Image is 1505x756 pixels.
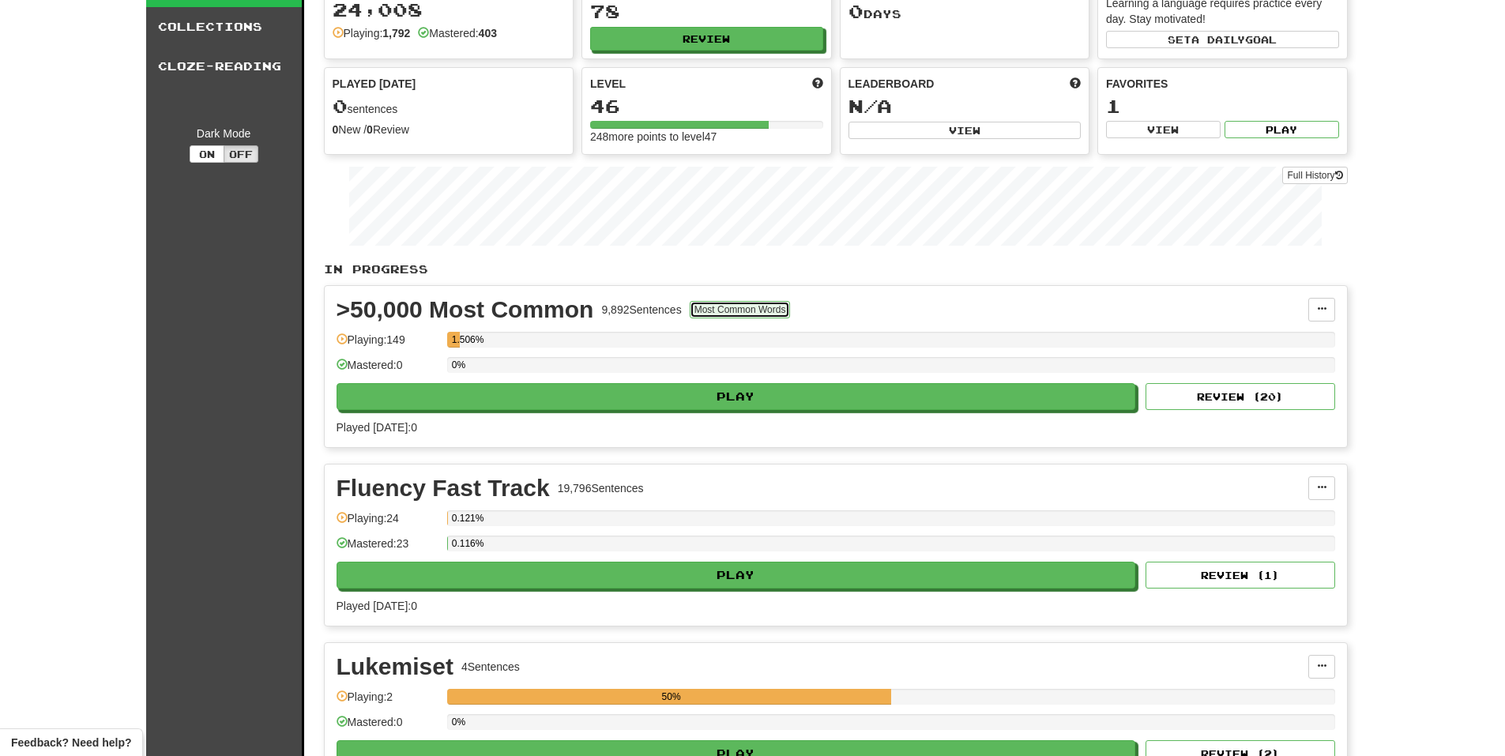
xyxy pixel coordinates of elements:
[1146,562,1335,589] button: Review (1)
[1191,34,1245,45] span: a daily
[337,600,417,612] span: Played [DATE]: 0
[1106,96,1339,116] div: 1
[367,123,373,136] strong: 0
[158,126,290,141] div: Dark Mode
[590,76,626,92] span: Level
[1225,121,1339,138] button: Play
[337,332,439,358] div: Playing: 149
[1282,167,1347,184] a: Full History
[590,2,823,21] div: 78
[848,2,1082,22] div: Day s
[146,47,302,86] a: Cloze-Reading
[1106,121,1221,138] button: View
[590,27,823,51] button: Review
[224,145,258,163] button: Off
[601,302,681,318] div: 9,892 Sentences
[333,95,348,117] span: 0
[382,27,410,39] strong: 1,792
[590,96,823,116] div: 46
[848,122,1082,139] button: View
[337,383,1136,410] button: Play
[848,95,892,117] span: N/A
[337,421,417,434] span: Played [DATE]: 0
[146,7,302,47] a: Collections
[452,689,891,705] div: 50%
[848,76,935,92] span: Leaderboard
[337,655,453,679] div: Lukemiset
[337,357,439,383] div: Mastered: 0
[461,659,520,675] div: 4 Sentences
[337,536,439,562] div: Mastered: 23
[324,261,1348,277] p: In Progress
[337,714,439,740] div: Mastered: 0
[333,96,566,117] div: sentences
[11,735,131,750] span: Open feedback widget
[1070,76,1081,92] span: This week in points, UTC
[333,123,339,136] strong: 0
[333,122,566,137] div: New / Review
[333,25,411,41] div: Playing:
[337,476,550,500] div: Fluency Fast Track
[337,562,1136,589] button: Play
[558,480,644,496] div: 19,796 Sentences
[1106,76,1339,92] div: Favorites
[333,76,416,92] span: Played [DATE]
[690,301,791,318] button: Most Common Words
[1146,383,1335,410] button: Review (20)
[812,76,823,92] span: Score more points to level up
[1106,31,1339,48] button: Seta dailygoal
[190,145,224,163] button: On
[590,129,823,145] div: 248 more points to level 47
[418,25,497,41] div: Mastered:
[452,332,461,348] div: 1.506%
[337,689,439,715] div: Playing: 2
[337,298,594,322] div: >50,000 Most Common
[479,27,497,39] strong: 403
[337,510,439,536] div: Playing: 24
